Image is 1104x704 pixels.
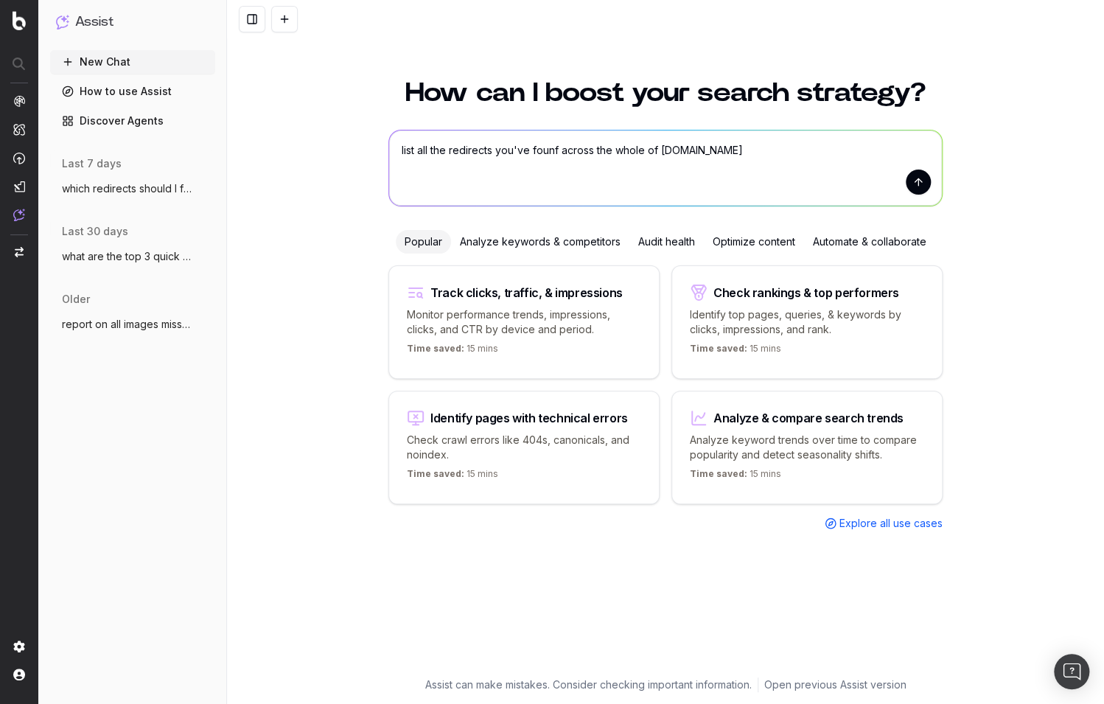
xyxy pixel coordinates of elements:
[388,80,943,106] h1: How can I boost your search strategy?
[690,343,781,360] p: 15 mins
[13,11,26,30] img: Botify logo
[407,468,464,479] span: Time saved:
[50,245,215,268] button: what are the top 3 quick wins I can focu
[62,156,122,171] span: last 7 days
[407,343,464,354] span: Time saved:
[704,230,804,254] div: Optimize content
[713,287,899,299] div: Check rankings & top performers
[407,307,641,337] p: Monitor performance trends, impressions, clicks, and CTR by device and period.
[430,412,628,424] div: Identify pages with technical errors
[62,224,128,239] span: last 30 days
[713,412,904,424] div: Analyze & compare search trends
[690,307,924,337] p: Identify top pages, queries, & keywords by clicks, impressions, and rank.
[825,516,943,531] a: Explore all use cases
[396,230,451,254] div: Popular
[407,343,498,360] p: 15 mins
[62,249,192,264] span: what are the top 3 quick wins I can focu
[13,95,25,107] img: Analytics
[690,343,747,354] span: Time saved:
[1054,654,1089,689] div: Open Intercom Messenger
[13,181,25,192] img: Studio
[50,177,215,201] button: which redirects should I fix first?
[839,516,943,531] span: Explore all use cases
[50,80,215,103] a: How to use Assist
[50,109,215,133] a: Discover Agents
[407,433,641,462] p: Check crawl errors like 404s, canonicals, and noindex.
[430,287,623,299] div: Track clicks, traffic, & impressions
[13,209,25,221] img: Assist
[764,677,906,692] a: Open previous Assist version
[690,433,924,462] p: Analyze keyword trends over time to compare popularity and detect seasonality shifts.
[690,468,747,479] span: Time saved:
[50,313,215,336] button: report on all images missing alt attribu
[75,12,113,32] h1: Assist
[451,230,629,254] div: Analyze keywords & competitors
[56,15,69,29] img: Assist
[62,317,192,332] span: report on all images missing alt attribu
[407,468,498,486] p: 15 mins
[13,641,25,652] img: Setting
[13,123,25,136] img: Intelligence
[629,230,704,254] div: Audit health
[15,247,24,257] img: Switch project
[804,230,935,254] div: Automate & collaborate
[389,130,942,206] textarea: list all the redirects you've founf across the whole of [DOMAIN_NAME]
[56,12,209,32] button: Assist
[50,50,215,74] button: New Chat
[13,152,25,164] img: Activation
[62,181,192,196] span: which redirects should I fix first?
[690,468,781,486] p: 15 mins
[13,669,25,680] img: My account
[425,677,752,692] p: Assist can make mistakes. Consider checking important information.
[62,292,90,307] span: older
